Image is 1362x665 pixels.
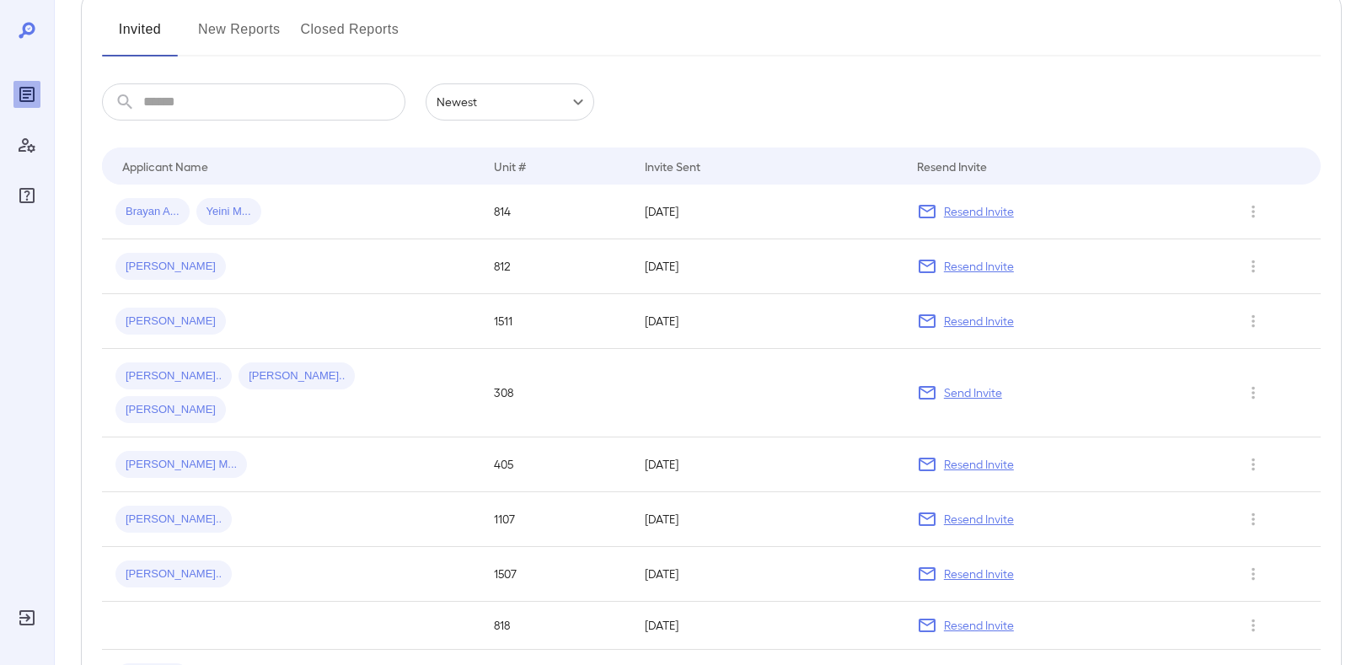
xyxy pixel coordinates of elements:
div: Resend Invite [917,156,987,176]
button: Row Actions [1240,451,1267,478]
button: Row Actions [1240,253,1267,280]
p: Resend Invite [944,203,1014,220]
button: New Reports [198,16,281,56]
p: Resend Invite [944,258,1014,275]
div: Manage Users [13,131,40,158]
td: [DATE] [631,239,904,294]
td: 818 [480,602,631,650]
div: FAQ [13,182,40,209]
p: Resend Invite [944,566,1014,582]
p: Resend Invite [944,511,1014,528]
div: Log Out [13,604,40,631]
button: Row Actions [1240,379,1267,406]
button: Row Actions [1240,612,1267,639]
td: 1507 [480,547,631,602]
span: [PERSON_NAME] [115,314,226,330]
td: [DATE] [631,547,904,602]
td: [DATE] [631,602,904,650]
div: Reports [13,81,40,108]
button: Row Actions [1240,308,1267,335]
p: Resend Invite [944,456,1014,473]
button: Closed Reports [301,16,399,56]
td: 812 [480,239,631,294]
td: [DATE] [631,185,904,239]
td: [DATE] [631,437,904,492]
div: Newest [426,83,594,121]
p: Resend Invite [944,313,1014,330]
td: [DATE] [631,492,904,547]
button: Row Actions [1240,198,1267,225]
td: 814 [480,185,631,239]
button: Invited [102,16,178,56]
td: 1107 [480,492,631,547]
span: [PERSON_NAME].. [239,368,355,384]
button: Row Actions [1240,560,1267,587]
p: Send Invite [944,384,1002,401]
span: [PERSON_NAME] [115,259,226,275]
p: Resend Invite [944,617,1014,634]
div: Invite Sent [645,156,700,176]
div: Applicant Name [122,156,208,176]
span: [PERSON_NAME].. [115,512,232,528]
span: [PERSON_NAME] [115,402,226,418]
td: [DATE] [631,294,904,349]
div: Unit # [494,156,526,176]
td: 1511 [480,294,631,349]
span: [PERSON_NAME] M... [115,457,247,473]
span: [PERSON_NAME].. [115,368,232,384]
td: 405 [480,437,631,492]
span: [PERSON_NAME].. [115,566,232,582]
button: Row Actions [1240,506,1267,533]
span: Yeini M... [196,204,261,220]
span: Brayan A... [115,204,190,220]
td: 308 [480,349,631,437]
